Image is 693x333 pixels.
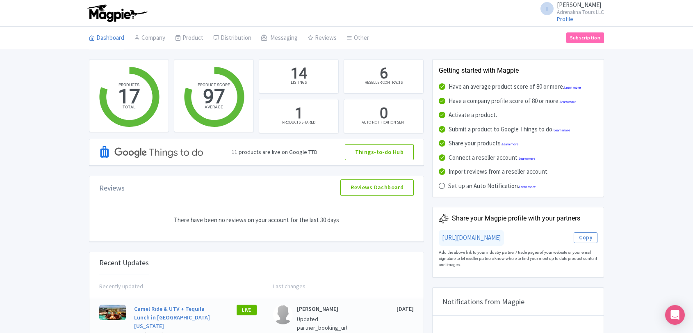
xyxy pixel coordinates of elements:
div: Getting started with Magpie [439,66,597,76]
div: 6 [380,64,388,84]
div: Have an average product score of 80 or more. [449,82,581,92]
div: Open Intercom Messenger [665,305,685,325]
img: contact-b11cc6e953956a0c50a2f97983291f06.png [273,305,293,324]
div: Share your Magpie profile with your partners [452,214,580,223]
a: Learn more [502,142,518,146]
a: 0 AUTO NOTIFICATION SENT [344,99,424,133]
a: Learn more [554,129,570,132]
img: logo-ab69f6fb50320c5b225c76a69d11143b.png [85,4,148,22]
a: Learn more [519,157,535,161]
a: Messaging [261,27,298,50]
div: Activate a product. [449,110,497,120]
button: Copy [574,232,597,243]
div: Have a company profile score of 80 or more. [449,96,576,106]
div: 11 products are live on Google TTD [232,148,317,156]
div: Notifications from Magpie [433,288,604,316]
span: [PERSON_NAME] [557,1,601,9]
a: Product [175,27,203,50]
a: Subscription [566,32,604,43]
div: Recent Updates [99,250,149,275]
img: Google TTD [99,135,204,170]
small: Adrenalina Tours LLC [557,9,604,15]
a: 1 PRODUCTS SHARED [259,99,339,133]
p: Updated partner_booking_url [297,315,362,332]
a: Learn more [519,185,536,189]
a: Distribution [213,27,251,50]
div: 14 [291,64,307,84]
div: 0 [380,103,388,124]
a: Company [134,27,165,50]
a: I [PERSON_NAME] Adrenalina Tours LLC [536,2,604,15]
div: Recently updated [99,282,257,291]
img: desayuno_ieq7ea.jpg [99,305,126,320]
a: Other [346,27,369,50]
p: [PERSON_NAME] [297,305,362,313]
div: Last changes [257,282,414,291]
a: Camel Ride & UTV + Tequila Lunch in [GEOGRAPHIC_DATA][US_STATE] [134,305,210,330]
a: [URL][DOMAIN_NAME] [442,234,501,241]
a: Reviews Dashboard [340,179,414,196]
a: 6 RESELLER CONTRACTS [344,59,424,94]
a: Reviews [308,27,337,50]
div: RESELLER CONTRACTS [365,79,403,85]
div: Set up an Auto Notification. [448,181,536,191]
a: Profile [557,15,573,23]
div: There have been no reviews on your account for the last 30 days [93,199,420,241]
div: Reviews [99,182,125,193]
div: Connect a reseller account. [449,153,535,163]
div: 1 [295,103,303,124]
span: I [540,2,554,15]
div: Share your products. [449,139,518,148]
a: 14 LISTINGS [259,59,339,94]
div: PRODUCTS SHARED [282,119,315,125]
a: Learn more [564,86,581,90]
a: Dashboard [89,27,124,50]
a: Learn more [560,100,576,104]
div: Submit a product to Google Things to do. [449,125,570,134]
a: Things-to-do Hub [345,144,414,161]
div: LISTINGS [291,79,307,85]
div: Import reviews from a reseller account. [449,167,549,177]
div: AUTO NOTIFICATION SENT [362,119,406,125]
div: Add the above link to your industry partner / trade pages of your website or your email signature... [439,246,597,271]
